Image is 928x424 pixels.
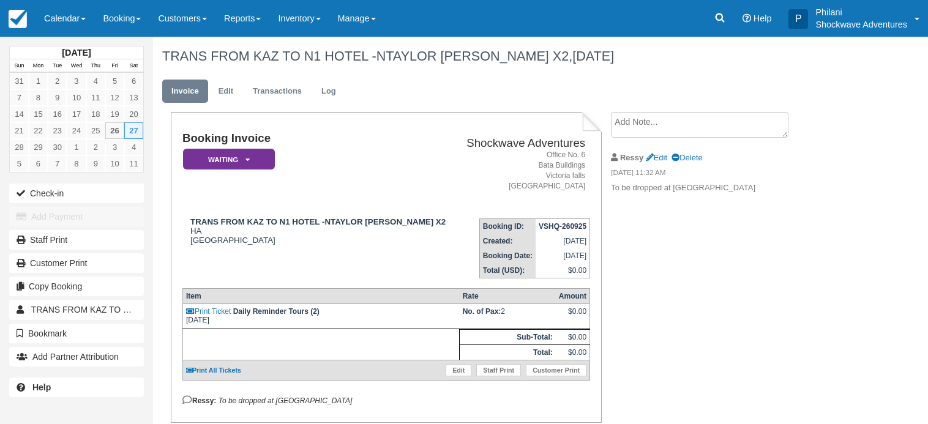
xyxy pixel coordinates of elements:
[539,222,586,231] strong: VSHQ-260925
[743,14,751,23] i: Help
[10,89,29,106] a: 7
[31,305,295,314] span: TRANS FROM KAZ TO N1 HOTEL -NTAYLOR [PERSON_NAME] X2
[48,155,67,172] a: 7
[162,80,208,103] a: Invoice
[105,139,124,155] a: 3
[105,122,124,139] a: 26
[611,182,817,194] p: To be dropped at [GEOGRAPHIC_DATA]
[105,155,124,172] a: 10
[479,219,536,234] th: Booking ID:
[526,364,586,376] a: Customer Print
[611,168,817,181] em: [DATE] 11:32 AM
[244,80,311,103] a: Transactions
[536,234,590,248] td: [DATE]
[9,300,144,319] a: TRANS FROM KAZ TO N1 HOTEL -NTAYLOR [PERSON_NAME] X2
[9,10,27,28] img: checkfront-main-nav-mini-logo.png
[476,364,521,376] a: Staff Print
[48,106,67,122] a: 16
[9,347,144,366] button: Add Partner Attribution
[9,184,144,203] button: Check-in
[67,155,86,172] a: 8
[182,217,457,245] div: HA [GEOGRAPHIC_DATA]
[815,6,907,18] p: Philani
[86,122,105,139] a: 25
[219,396,353,405] em: To be dropped at [GEOGRAPHIC_DATA]
[29,155,48,172] a: 6
[620,153,643,162] strong: Ressy
[29,89,48,106] a: 8
[124,122,143,139] a: 27
[124,59,143,73] th: Sat
[312,80,345,103] a: Log
[86,89,105,106] a: 11
[672,153,702,162] a: Delete
[105,59,124,73] th: Fri
[233,307,320,316] strong: Daily Reminder Tours (2)
[182,396,216,405] strong: Ressy:
[182,289,459,304] th: Item
[124,106,143,122] a: 20
[460,330,556,345] th: Sub-Total:
[460,304,556,329] td: 2
[460,289,556,304] th: Rate
[556,345,590,360] td: $0.00
[48,89,67,106] a: 9
[48,59,67,73] th: Tue
[67,122,86,139] a: 24
[182,148,271,171] a: Waiting
[479,263,536,278] th: Total (USD):
[29,122,48,139] a: 22
[10,155,29,172] a: 5
[9,207,144,226] button: Add Payment
[67,73,86,89] a: 3
[10,59,29,73] th: Sun
[9,230,144,250] a: Staff Print
[536,248,590,263] td: [DATE]
[182,132,457,145] h1: Booking Invoice
[62,48,91,58] strong: [DATE]
[9,378,144,397] a: Help
[10,139,29,155] a: 28
[86,155,105,172] a: 9
[815,18,907,31] p: Shockwave Adventures
[29,139,48,155] a: 29
[754,13,772,23] span: Help
[559,307,586,325] div: $0.00
[86,73,105,89] a: 4
[29,59,48,73] th: Mon
[479,248,536,263] th: Booking Date:
[105,106,124,122] a: 19
[10,122,29,139] a: 21
[556,289,590,304] th: Amount
[29,106,48,122] a: 15
[48,139,67,155] a: 30
[29,73,48,89] a: 1
[9,324,144,343] button: Bookmark
[446,364,471,376] a: Edit
[9,253,144,273] a: Customer Print
[536,263,590,278] td: $0.00
[182,304,459,329] td: [DATE]
[86,106,105,122] a: 18
[67,59,86,73] th: Wed
[479,234,536,248] th: Created:
[162,49,840,64] h1: TRANS FROM KAZ TO N1 HOTEL -NTAYLOR [PERSON_NAME] X2,
[572,48,614,64] span: [DATE]
[460,345,556,360] th: Total:
[124,73,143,89] a: 6
[10,73,29,89] a: 31
[462,150,585,192] address: Office No. 6 Bata Buildings Victoria falls [GEOGRAPHIC_DATA]
[124,155,143,172] a: 11
[124,89,143,106] a: 13
[48,73,67,89] a: 2
[463,307,501,316] strong: No. of Pax
[124,139,143,155] a: 4
[646,153,667,162] a: Edit
[10,106,29,122] a: 14
[186,366,241,374] a: Print All Tickets
[32,382,51,392] b: Help
[788,9,808,29] div: P
[86,139,105,155] a: 2
[67,139,86,155] a: 1
[105,89,124,106] a: 12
